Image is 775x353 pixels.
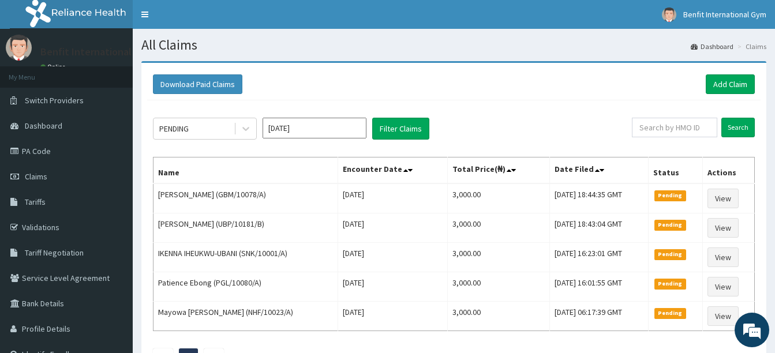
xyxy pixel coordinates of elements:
[159,123,189,134] div: PENDING
[153,243,338,272] td: IKENNA IHEUKWU-UBANI (SNK/10001/A)
[550,302,649,331] td: [DATE] 06:17:39 GMT
[654,279,686,289] span: Pending
[550,243,649,272] td: [DATE] 16:23:01 GMT
[662,7,676,22] img: User Image
[338,183,448,213] td: [DATE]
[721,118,755,137] input: Search
[654,249,686,260] span: Pending
[338,302,448,331] td: [DATE]
[153,74,242,94] button: Download Paid Claims
[25,197,46,207] span: Tariffs
[707,218,739,238] a: View
[153,157,338,184] th: Name
[372,118,429,140] button: Filter Claims
[550,272,649,302] td: [DATE] 16:01:55 GMT
[691,42,733,51] a: Dashboard
[654,190,686,201] span: Pending
[735,42,766,51] li: Claims
[153,272,338,302] td: Patience Ebong (PGL/10080/A)
[654,220,686,230] span: Pending
[707,247,739,267] a: View
[141,37,766,52] h1: All Claims
[338,272,448,302] td: [DATE]
[448,302,550,331] td: 3,000.00
[550,157,649,184] th: Date Filed
[654,308,686,318] span: Pending
[153,183,338,213] td: [PERSON_NAME] (GBM/10078/A)
[683,9,766,20] span: Benfit International Gym
[338,243,448,272] td: [DATE]
[706,74,755,94] a: Add Claim
[448,272,550,302] td: 3,000.00
[448,213,550,243] td: 3,000.00
[448,243,550,272] td: 3,000.00
[6,35,32,61] img: User Image
[153,213,338,243] td: [PERSON_NAME] (UBP/10181/B)
[648,157,702,184] th: Status
[550,213,649,243] td: [DATE] 18:43:04 GMT
[448,183,550,213] td: 3,000.00
[338,157,448,184] th: Encounter Date
[338,213,448,243] td: [DATE]
[25,95,84,106] span: Switch Providers
[25,171,47,182] span: Claims
[448,157,550,184] th: Total Price(₦)
[707,306,739,326] a: View
[550,183,649,213] td: [DATE] 18:44:35 GMT
[263,118,366,138] input: Select Month and Year
[707,277,739,296] a: View
[40,47,153,57] p: Benfit International Gym
[40,63,68,71] a: Online
[632,118,717,137] input: Search by HMO ID
[702,157,754,184] th: Actions
[153,302,338,331] td: Mayowa [PERSON_NAME] (NHF/10023/A)
[707,189,739,208] a: View
[25,121,62,131] span: Dashboard
[25,247,84,258] span: Tariff Negotiation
